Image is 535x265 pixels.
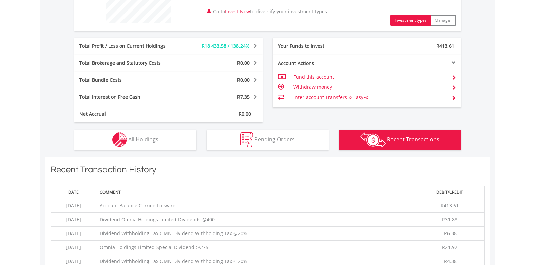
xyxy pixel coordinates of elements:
[442,258,457,264] span: -R4.38
[441,202,459,209] span: R413.61
[273,43,367,49] div: Your Funds to Invest
[273,60,367,67] div: Account Actions
[51,241,96,254] td: [DATE]
[74,60,184,66] div: Total Brokerage and Statutory Costs
[51,213,96,227] td: [DATE]
[51,199,96,213] td: [DATE]
[74,94,184,100] div: Total Interest on Free Cash
[96,213,415,227] td: Dividend Omnia Holdings Limited-Dividends @400
[238,110,251,117] span: R0.00
[442,244,457,250] span: R21.92
[207,130,329,150] button: Pending Orders
[96,199,415,213] td: Account Balance Carried Forward
[387,136,439,143] span: Recent Transactions
[339,130,461,150] button: Recent Transactions
[202,43,250,49] span: R18 433.58 / 138.24%
[293,72,446,82] td: Fund this account
[360,132,386,147] img: transactions-zar-wht.png
[415,186,484,199] th: Debit/Credit
[74,130,196,150] button: All Holdings
[51,164,485,179] h1: Recent Transaction History
[225,8,250,15] a: Invest Now
[74,110,184,117] div: Net Accrual
[74,77,184,83] div: Total Bundle Costs
[293,92,446,102] td: Inter-account Transfers & EasyFx
[51,227,96,241] td: [DATE]
[237,94,250,100] span: R7.35
[254,136,295,143] span: Pending Orders
[74,43,184,49] div: Total Profit / Loss on Current Holdings
[237,77,250,83] span: R0.00
[240,132,253,147] img: pending_instructions-wht.png
[96,227,415,241] td: Dividend Withholding Tax OMN-Dividend Withholding Tax @20%
[431,15,456,26] button: Manager
[128,136,158,143] span: All Holdings
[442,230,457,237] span: -R6.38
[96,241,415,254] td: Omnia Holdings Limited-Special Dividend @275
[390,15,431,26] button: Investment types
[436,43,454,49] span: R413.61
[112,132,127,147] img: holdings-wht.png
[237,60,250,66] span: R0.00
[442,216,457,223] span: R31.88
[96,186,415,199] th: Comment
[293,82,446,92] td: Withdraw money
[51,186,96,199] th: Date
